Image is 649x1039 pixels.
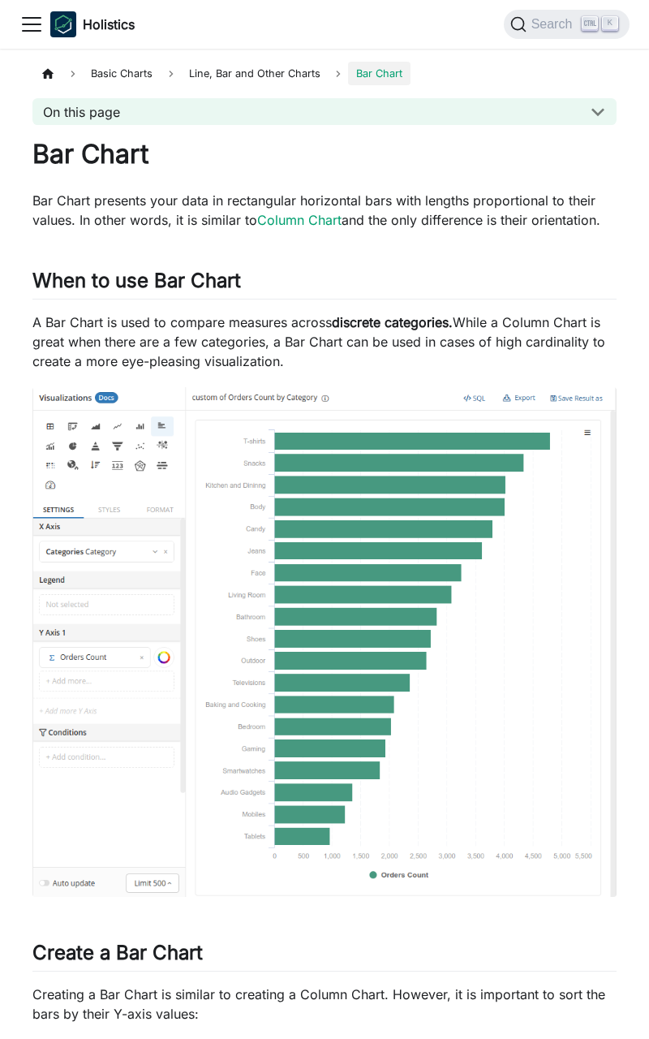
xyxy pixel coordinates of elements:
[181,62,329,85] span: Line, Bar and Other Charts
[332,314,453,330] strong: discrete categories.
[257,212,342,228] a: Column Chart
[32,985,617,1024] p: Creating a Bar Chart is similar to creating a Column Chart. However, it is important to sort the ...
[32,62,617,85] nav: Breadcrumbs
[32,138,617,170] h1: Bar Chart
[32,191,617,230] p: Bar Chart presents your data in rectangular horizontal bars with lengths proportional to their va...
[32,98,617,125] button: On this page
[348,62,410,85] span: Bar Chart
[32,62,63,85] a: Home page
[32,313,617,371] p: A Bar Chart is used to compare measures across While a Column Chart is great when there are a few...
[19,12,44,37] button: Toggle navigation bar
[83,62,161,85] span: Basic Charts
[602,16,618,31] kbd: K
[50,11,76,37] img: Holistics
[83,15,135,34] b: Holistics
[504,10,630,39] button: Search (Ctrl+K)
[50,11,135,37] a: HolisticsHolistics
[527,17,582,32] span: Search
[32,269,617,300] h2: When to use Bar Chart
[32,941,617,972] h2: Create a Bar Chart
